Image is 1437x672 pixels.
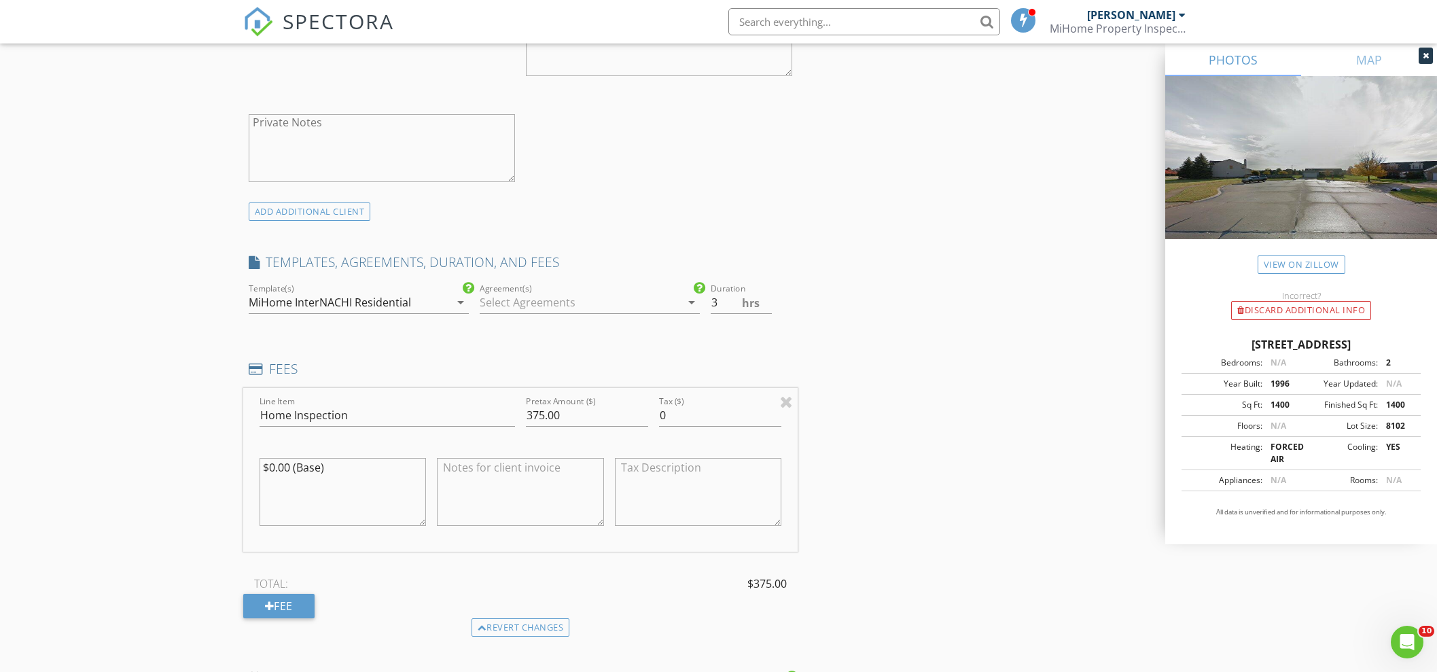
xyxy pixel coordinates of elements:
div: Appliances: [1186,474,1262,487]
div: Finished Sq Ft: [1301,399,1378,411]
a: View on Zillow [1258,255,1345,274]
div: Revert changes [472,618,570,637]
div: Fee [243,594,315,618]
iframe: Intercom live chat [1391,626,1423,658]
div: FORCED AIR [1262,441,1301,465]
a: MAP [1301,43,1437,76]
span: N/A [1386,378,1402,389]
div: ADD ADDITIONAL client [249,202,371,221]
div: Bedrooms: [1186,357,1262,369]
div: Rooms: [1301,474,1378,487]
div: Floors: [1186,420,1262,432]
img: The Best Home Inspection Software - Spectora [243,7,273,37]
h4: FEES [249,360,793,378]
div: Year Updated: [1301,378,1378,390]
h4: TEMPLATES, AGREEMENTS, DURATION, AND FEES [249,253,793,271]
i: arrow_drop_down [453,294,469,311]
div: MiHome InterNACHI Residential [249,296,411,308]
div: Sq Ft: [1186,399,1262,411]
p: All data is unverified and for informational purposes only. [1182,508,1421,517]
span: N/A [1386,474,1402,486]
div: Heating: [1186,441,1262,465]
div: 8102 [1378,420,1417,432]
div: Bathrooms: [1301,357,1378,369]
div: 1400 [1378,399,1417,411]
div: Lot Size: [1301,420,1378,432]
div: YES [1378,441,1417,465]
div: MiHome Property Inspections, LLC [1050,22,1186,35]
div: 1400 [1262,399,1301,411]
div: 1996 [1262,378,1301,390]
input: 0.0 [711,291,772,314]
div: Incorrect? [1165,290,1437,301]
span: N/A [1271,357,1286,368]
span: N/A [1271,474,1286,486]
span: 10 [1419,626,1434,637]
input: Search everything... [728,8,1000,35]
div: [PERSON_NAME] [1087,8,1175,22]
div: 2 [1378,357,1417,369]
div: Cooling: [1301,441,1378,465]
span: TOTAL: [254,576,288,592]
span: hrs [742,298,760,308]
div: Year Built: [1186,378,1262,390]
img: streetview [1165,76,1437,272]
div: Discard Additional info [1231,301,1371,320]
span: SPECTORA [283,7,394,35]
a: PHOTOS [1165,43,1301,76]
i: arrow_drop_down [684,294,700,311]
span: $375.00 [747,576,787,592]
a: SPECTORA [243,18,394,47]
div: [STREET_ADDRESS] [1182,336,1421,353]
span: N/A [1271,420,1286,431]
